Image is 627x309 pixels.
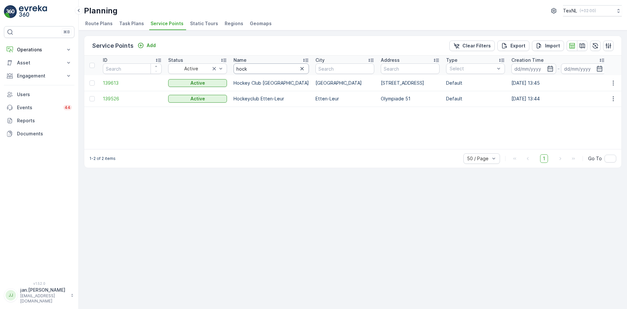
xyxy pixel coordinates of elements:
[4,43,74,56] button: Operations
[17,130,72,137] p: Documents
[4,127,74,140] a: Documents
[85,20,113,27] span: Route Plans
[17,46,61,53] p: Operations
[532,41,564,51] button: Import
[580,8,596,13] p: ( +02:00 )
[103,63,162,74] input: Search
[103,80,162,86] a: 139613
[250,20,272,27] span: Geomaps
[168,57,183,63] p: Status
[557,65,560,73] p: -
[561,63,606,74] input: dd/mm/yyyy
[381,95,440,102] p: Olympiade 51
[588,155,602,162] span: Go To
[119,20,144,27] span: Task Plans
[381,57,400,63] p: Address
[450,65,495,72] p: Select
[4,287,74,304] button: JJjan.[PERSON_NAME][EMAIL_ADDRESS][DOMAIN_NAME]
[4,88,74,101] a: Users
[190,80,205,86] p: Active
[510,43,525,49] p: Export
[508,75,609,91] td: [DATE] 13:45
[17,91,72,98] p: Users
[315,57,325,63] p: City
[497,41,529,51] button: Export
[20,287,67,293] p: jan.[PERSON_NAME]
[225,20,243,27] span: Regions
[540,154,548,163] span: 1
[446,80,505,86] p: Default
[190,95,205,102] p: Active
[17,117,72,124] p: Reports
[446,57,458,63] p: Type
[17,73,61,79] p: Engagement
[545,43,560,49] p: Import
[4,56,74,69] button: Asset
[4,114,74,127] a: Reports
[89,156,116,161] p: 1-2 of 2 items
[103,57,107,63] p: ID
[4,282,74,285] span: v 1.52.0
[19,5,47,18] img: logo_light-DOdMpM7g.png
[89,96,95,101] div: Toggle Row Selected
[449,41,495,51] button: Clear Filters
[315,95,374,102] p: Etten-Leur
[20,293,67,304] p: [EMAIL_ADDRESS][DOMAIN_NAME]
[446,95,505,102] p: Default
[151,20,184,27] span: Service Points
[63,29,70,35] p: ⌘B
[6,290,16,300] div: JJ
[168,79,227,87] button: Active
[563,5,622,16] button: TexNL(+02:00)
[17,104,59,111] p: Events
[381,80,440,86] p: [STREET_ADDRESS]
[315,80,374,86] p: [GEOGRAPHIC_DATA]
[511,57,544,63] p: Creation Time
[147,42,156,49] p: Add
[84,6,118,16] p: Planning
[4,5,17,18] img: logo
[4,101,74,114] a: Events44
[508,91,609,107] td: [DATE] 13:44
[135,42,158,49] button: Add
[511,63,556,74] input: dd/mm/yyyy
[381,63,440,74] input: Search
[89,80,95,86] div: Toggle Row Selected
[168,95,227,103] button: Active
[233,63,309,74] input: Search
[233,80,309,86] p: Hockey Club [GEOGRAPHIC_DATA]
[462,43,491,49] p: Clear Filters
[4,69,74,82] button: Engagement
[233,95,309,102] p: Hockeyclub Etten-Leur
[103,95,162,102] a: 139526
[563,8,577,14] p: TexNL
[17,60,61,66] p: Asset
[315,63,374,74] input: Search
[65,105,71,110] p: 44
[190,20,218,27] span: Static Tours
[92,41,134,50] p: Service Points
[233,57,247,63] p: Name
